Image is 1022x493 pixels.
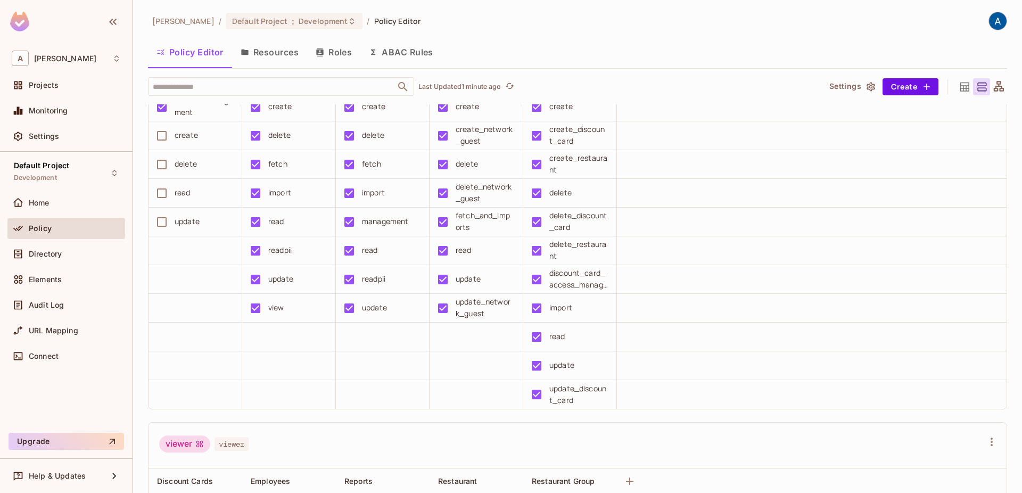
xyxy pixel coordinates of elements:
div: read [268,216,284,227]
div: create [175,129,198,141]
div: access_management [175,95,233,118]
span: Restaurant [438,476,477,486]
span: Settings [29,132,59,141]
div: create [268,101,292,112]
span: Workspace: Aman Sharma [34,54,96,63]
span: Home [29,199,50,207]
span: Employees [251,476,290,486]
button: Settings [825,78,878,95]
span: viewer [215,437,249,451]
span: Restaurant Group [532,476,595,486]
div: readpii [268,244,292,256]
div: update_network_guest [456,296,514,319]
button: refresh [504,80,516,93]
span: Development [299,16,348,26]
span: Default Project [14,161,69,170]
span: Click to refresh data [501,80,516,93]
img: Aman Sharma [989,12,1007,30]
button: Upgrade [9,433,124,450]
div: create_discount_card [549,124,608,147]
div: update [362,302,387,314]
span: Development [14,174,57,182]
button: Policy Editor [148,39,232,65]
div: delete_network_guest [456,181,514,204]
li: / [367,16,369,26]
div: update_discount_card [549,383,608,406]
span: A [12,51,29,66]
span: Policy Editor [374,16,421,26]
li: / [219,16,221,26]
div: delete [549,187,572,199]
div: create_restaurant [549,152,608,176]
div: delete_discount_card [549,210,608,233]
span: Elements [29,275,62,284]
div: create [456,101,479,112]
div: import [268,187,291,199]
img: SReyMgAAAABJRU5ErkJggg== [10,12,29,31]
div: fetch [268,158,287,170]
div: fetch [362,158,381,170]
span: Reports [344,476,373,486]
div: create [362,101,385,112]
div: read [362,244,378,256]
div: import [549,302,572,314]
div: read [456,244,472,256]
div: create_network_guest [456,124,514,147]
div: viewer [159,436,210,453]
div: delete [362,129,384,141]
button: Roles [307,39,360,65]
span: Connect [29,352,59,360]
span: Discount Cards [157,476,213,486]
button: Open [395,79,410,94]
span: refresh [505,81,514,92]
span: Default Project [232,16,287,26]
div: update [268,273,293,285]
p: Last Updated 1 minute ago [418,83,501,91]
span: Help & Updates [29,472,86,480]
div: delete [268,129,291,141]
div: discount_card_access_management [549,267,608,291]
div: update [549,359,574,371]
div: import [362,187,385,199]
span: Directory [29,250,62,258]
div: readpii [362,273,385,285]
div: management [362,216,409,227]
button: Create [883,78,938,95]
span: Monitoring [29,106,68,115]
div: create [549,101,573,112]
div: delete [456,158,478,170]
span: Policy [29,224,52,233]
div: read [175,187,191,199]
div: read [549,331,565,342]
div: fetch_and_imports [456,210,514,233]
div: delete [175,158,197,170]
div: update [175,216,200,227]
button: ABAC Rules [360,39,442,65]
div: view [268,302,284,314]
span: URL Mapping [29,326,78,335]
div: delete_restaurant [549,239,608,262]
span: Projects [29,81,59,89]
button: Resources [232,39,307,65]
span: the active workspace [152,16,215,26]
div: update [456,273,481,285]
span: : [291,17,295,26]
span: Audit Log [29,301,64,309]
